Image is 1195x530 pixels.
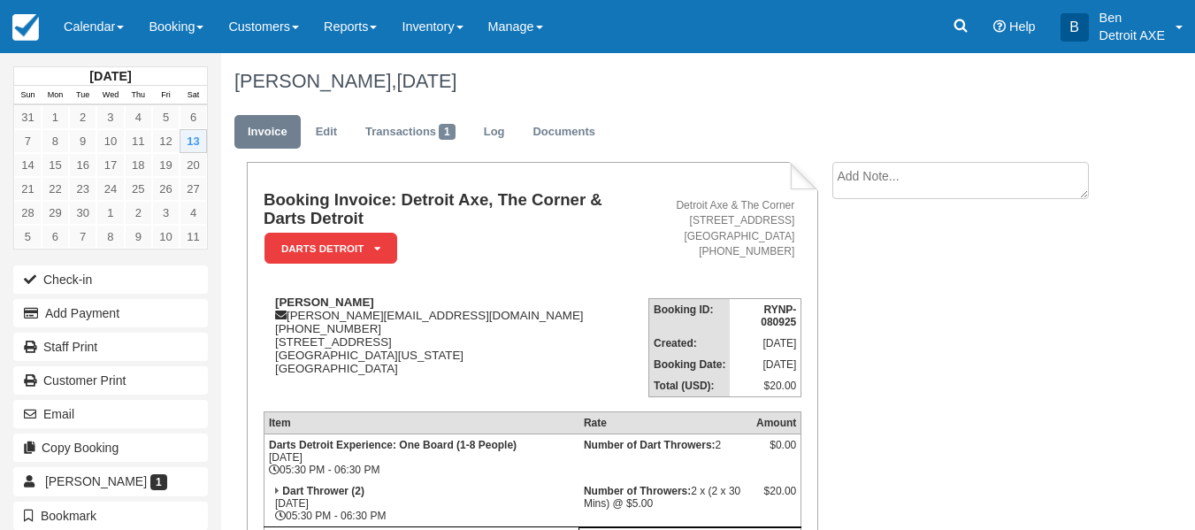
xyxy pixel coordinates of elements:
[579,480,752,527] td: 2 x (2 x 30 Mins) @ $5.00
[42,177,69,201] a: 22
[13,467,208,495] a: [PERSON_NAME] 1
[125,225,152,249] a: 9
[1099,9,1165,27] p: Ben
[730,333,800,354] td: [DATE]
[152,105,180,129] a: 5
[96,177,124,201] a: 24
[152,129,180,153] a: 12
[234,71,1104,92] h1: [PERSON_NAME],
[519,115,609,150] a: Documents
[269,439,517,451] strong: Darts Detroit Experience: One Board (1-8 People)
[42,129,69,153] a: 8
[1099,27,1165,44] p: Detroit AXE
[761,303,796,328] strong: RYNP-080925
[96,129,124,153] a: 10
[69,153,96,177] a: 16
[264,480,578,527] td: [DATE] 05:30 PM - 06:30 PM
[14,201,42,225] a: 28
[125,201,152,225] a: 2
[152,177,180,201] a: 26
[730,354,800,375] td: [DATE]
[730,375,800,397] td: $20.00
[180,153,207,177] a: 20
[756,439,796,465] div: $0.00
[125,153,152,177] a: 18
[13,400,208,428] button: Email
[649,298,731,333] th: Booking ID:
[96,105,124,129] a: 3
[152,201,180,225] a: 3
[439,124,456,140] span: 1
[584,439,716,451] strong: Number of Dart Throwers
[234,115,301,150] a: Invoice
[13,333,208,361] a: Staff Print
[655,198,794,259] address: Detroit Axe & The Corner [STREET_ADDRESS] [GEOGRAPHIC_DATA] [PHONE_NUMBER]
[264,296,648,397] div: [PERSON_NAME][EMAIL_ADDRESS][DOMAIN_NAME] [PHONE_NUMBER] [STREET_ADDRESS] [GEOGRAPHIC_DATA][US_ST...
[471,115,518,150] a: Log
[180,225,207,249] a: 11
[649,375,731,397] th: Total (USD):
[69,86,96,105] th: Tue
[69,177,96,201] a: 23
[14,129,42,153] a: 7
[96,225,124,249] a: 8
[13,265,208,294] button: Check-in
[756,485,796,511] div: $20.00
[13,299,208,327] button: Add Payment
[275,296,374,309] strong: [PERSON_NAME]
[125,86,152,105] th: Thu
[89,69,131,83] strong: [DATE]
[14,153,42,177] a: 14
[14,177,42,201] a: 21
[152,86,180,105] th: Fri
[12,14,39,41] img: checkfront-main-nav-mini-logo.png
[1061,13,1089,42] div: B
[14,86,42,105] th: Sun
[45,474,147,488] span: [PERSON_NAME]
[152,225,180,249] a: 10
[579,412,752,434] th: Rate
[14,105,42,129] a: 31
[180,129,207,153] a: 13
[180,201,207,225] a: 4
[584,485,691,497] strong: Number of Throwers
[264,412,578,434] th: Item
[264,191,648,227] h1: Booking Invoice: Detroit Axe, The Corner & Darts Detroit
[396,70,456,92] span: [DATE]
[264,233,397,264] em: Darts Detroit
[69,129,96,153] a: 9
[125,129,152,153] a: 11
[752,412,801,434] th: Amount
[303,115,350,150] a: Edit
[69,201,96,225] a: 30
[264,434,578,481] td: [DATE] 05:30 PM - 06:30 PM
[1009,19,1036,34] span: Help
[42,201,69,225] a: 29
[152,153,180,177] a: 19
[69,225,96,249] a: 7
[649,333,731,354] th: Created:
[14,225,42,249] a: 5
[282,485,364,497] strong: Dart Thrower (2)
[96,86,124,105] th: Wed
[42,86,69,105] th: Mon
[180,86,207,105] th: Sat
[69,105,96,129] a: 2
[579,434,752,481] td: 2
[13,434,208,462] button: Copy Booking
[42,105,69,129] a: 1
[180,177,207,201] a: 27
[42,153,69,177] a: 15
[96,201,124,225] a: 1
[96,153,124,177] a: 17
[125,105,152,129] a: 4
[264,232,391,265] a: Darts Detroit
[993,20,1006,33] i: Help
[42,225,69,249] a: 6
[180,105,207,129] a: 6
[150,474,167,490] span: 1
[13,502,208,530] button: Bookmark
[352,115,469,150] a: Transactions1
[125,177,152,201] a: 25
[649,354,731,375] th: Booking Date:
